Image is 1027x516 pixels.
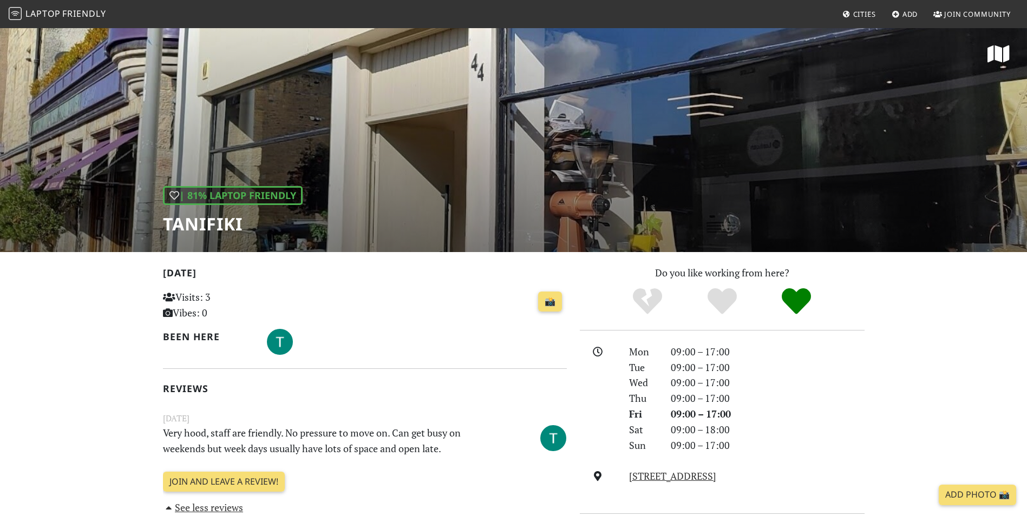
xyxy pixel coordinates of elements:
span: Add [902,9,918,19]
h2: Been here [163,331,254,342]
div: Tue [623,360,664,375]
div: Wed [623,375,664,391]
div: Fri [623,406,664,422]
div: Definitely! [759,287,834,316]
div: 09:00 – 17:00 [664,344,871,360]
a: [STREET_ADDRESS] [629,469,716,482]
span: Thomas O'Brien [267,334,293,347]
div: No [610,287,685,316]
img: LaptopFriendly [9,7,22,20]
a: Cities [838,4,880,24]
img: 5421-thomas.jpg [267,329,293,355]
div: | 81% Laptop Friendly [163,186,303,205]
div: 09:00 – 17:00 [664,360,871,375]
a: LaptopFriendly LaptopFriendly [9,5,106,24]
a: 📸 [538,292,562,312]
span: Friendly [62,8,106,19]
h2: [DATE] [163,267,567,283]
div: Thu [623,391,664,406]
div: Yes [685,287,760,316]
span: Join Community [944,9,1011,19]
p: Visits: 3 Vibes: 0 [163,289,289,321]
span: Laptop [25,8,61,19]
div: 09:00 – 17:00 [664,391,871,406]
a: Join and leave a review! [163,472,285,492]
div: Mon [623,344,664,360]
h2: Reviews [163,383,567,394]
span: Thomas O'Brien [540,430,566,443]
a: Add Photo 📸 [939,485,1016,505]
div: 09:00 – 18:00 [664,422,871,438]
div: Sat [623,422,664,438]
div: Sun [623,438,664,453]
div: 09:00 – 17:00 [664,438,871,453]
h1: Tanifiki [163,214,303,234]
p: Very hood, staff are friendly. No pressure to move on. Can get busy on weekends but week days usu... [156,425,504,457]
a: Add [887,4,923,24]
div: 09:00 – 17:00 [664,406,871,422]
a: Join Community [929,4,1015,24]
span: Cities [853,9,876,19]
small: [DATE] [156,412,573,425]
img: 5421-thomas.jpg [540,425,566,451]
div: 09:00 – 17:00 [664,375,871,391]
a: See less reviews [163,501,244,514]
p: Do you like working from here? [580,265,865,281]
